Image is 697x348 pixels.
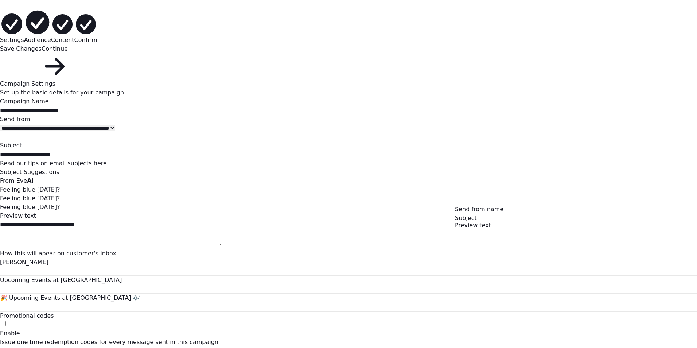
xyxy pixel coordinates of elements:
[42,45,68,80] button: Continue
[661,313,697,348] iframe: Chat Widget
[74,36,97,43] span: Confirm
[455,221,491,230] div: Preview text
[455,205,503,214] div: Send from name
[94,160,107,167] a: here
[455,214,477,223] div: Subject
[51,36,74,43] span: Content
[27,177,34,184] strong: AI
[42,45,68,52] span: Continue
[24,36,51,43] span: Audience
